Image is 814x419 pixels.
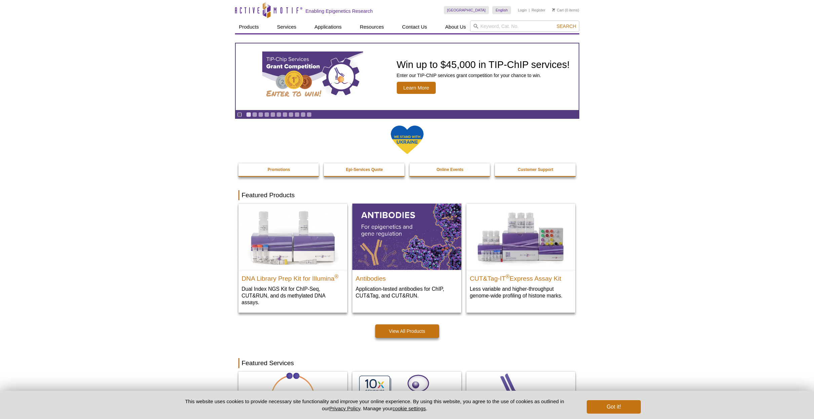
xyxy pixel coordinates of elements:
[518,167,553,172] strong: Customer Support
[552,8,564,12] a: Cart
[173,398,576,412] p: This website uses cookies to provide necessary site functionality and improve your online experie...
[276,112,281,117] a: Go to slide 6
[307,112,312,117] a: Go to slide 11
[390,125,424,155] img: We Stand With Ukraine
[398,21,431,33] a: Contact Us
[237,112,242,117] a: Toggle autoplay
[252,112,257,117] a: Go to slide 2
[466,204,575,306] a: CUT&Tag-IT® Express Assay Kit CUT&Tag-IT®Express Assay Kit Less variable and higher-throughput ge...
[242,285,344,306] p: Dual Index NGS Kit for ChIP-Seq, CUT&RUN, and ds methylated DNA assays.
[288,112,294,117] a: Go to slide 8
[397,60,570,70] h2: Win up to $45,000 in TIP-ChIP services!
[375,324,439,338] a: View All Products
[506,273,510,279] sup: ®
[552,8,555,11] img: Your Cart
[587,400,641,414] button: Got it!
[306,8,373,14] h2: Enabling Epigenetics Research
[352,204,461,270] img: All Antibodies
[470,272,572,282] h2: CUT&Tag-IT Express Assay Kit
[436,167,463,172] strong: Online Events
[246,112,251,117] a: Go to slide 1
[335,273,339,279] sup: ®
[238,204,347,270] img: DNA Library Prep Kit for Illumina
[392,406,426,411] button: cookie settings
[470,21,579,32] input: Keyword, Cat. No.
[329,406,360,411] a: Privacy Policy
[518,8,527,12] a: Login
[397,72,570,78] p: Enter our TIP-ChIP services grant competition for your chance to win.
[441,21,470,33] a: About Us
[556,24,576,29] span: Search
[273,21,301,33] a: Services
[552,6,579,14] li: (0 items)
[238,190,576,200] h2: Featured Products
[495,163,576,176] a: Customer Support
[470,285,572,299] p: Less variable and higher-throughput genome-wide profiling of histone marks​.
[258,112,263,117] a: Go to slide 3
[236,43,579,110] article: TIP-ChIP Services Grant Competition
[356,272,458,282] h2: Antibodies
[356,21,388,33] a: Resources
[554,23,578,29] button: Search
[492,6,511,14] a: English
[295,112,300,117] a: Go to slide 9
[310,21,346,33] a: Applications
[397,82,436,94] span: Learn More
[532,8,545,12] a: Register
[235,21,263,33] a: Products
[264,112,269,117] a: Go to slide 4
[270,112,275,117] a: Go to slide 5
[529,6,530,14] li: |
[356,285,458,299] p: Application-tested antibodies for ChIP, CUT&Tag, and CUT&RUN.
[301,112,306,117] a: Go to slide 10
[346,167,383,172] strong: Epi-Services Quote
[238,358,576,368] h2: Featured Services
[238,163,320,176] a: Promotions
[324,163,405,176] a: Epi-Services Quote
[352,204,461,306] a: All Antibodies Antibodies Application-tested antibodies for ChIP, CUT&Tag, and CUT&RUN.
[242,272,344,282] h2: DNA Library Prep Kit for Illumina
[410,163,491,176] a: Online Events
[236,43,579,110] a: TIP-ChIP Services Grant Competition Win up to $45,000 in TIP-ChIP services! Enter our TIP-ChIP se...
[282,112,287,117] a: Go to slide 7
[268,167,290,172] strong: Promotions
[262,51,363,102] img: TIP-ChIP Services Grant Competition
[444,6,489,14] a: [GEOGRAPHIC_DATA]
[238,204,347,312] a: DNA Library Prep Kit for Illumina DNA Library Prep Kit for Illumina® Dual Index NGS Kit for ChIP-...
[466,204,575,270] img: CUT&Tag-IT® Express Assay Kit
